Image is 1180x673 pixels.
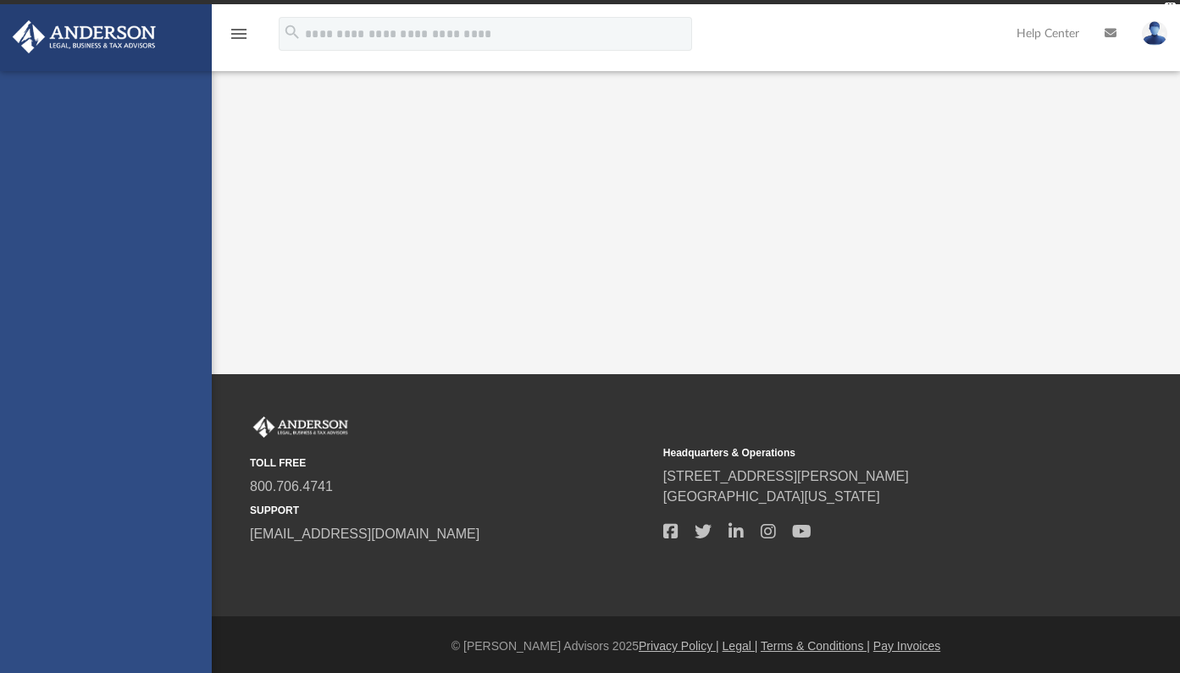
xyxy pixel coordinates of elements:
a: Pay Invoices [873,639,940,653]
i: search [283,23,302,41]
img: Anderson Advisors Platinum Portal [8,20,161,53]
img: User Pic [1142,21,1167,46]
a: 800.706.4741 [250,479,333,494]
a: [STREET_ADDRESS][PERSON_NAME] [663,469,909,483]
a: menu [229,32,249,44]
a: [GEOGRAPHIC_DATA][US_STATE] [663,489,880,504]
img: Anderson Advisors Platinum Portal [250,416,352,439]
a: [EMAIL_ADDRESS][DOMAIN_NAME] [250,527,479,541]
small: Headquarters & Operations [663,445,1065,461]
div: © [PERSON_NAME] Advisors 2025 [212,637,1180,655]
small: TOLL FREE [250,455,651,471]
div: close [1165,3,1176,13]
small: SUPPORT [250,503,651,518]
a: Legal | [723,639,758,653]
a: Privacy Policy | [639,639,719,653]
a: Terms & Conditions | [761,639,870,653]
i: menu [229,24,249,44]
